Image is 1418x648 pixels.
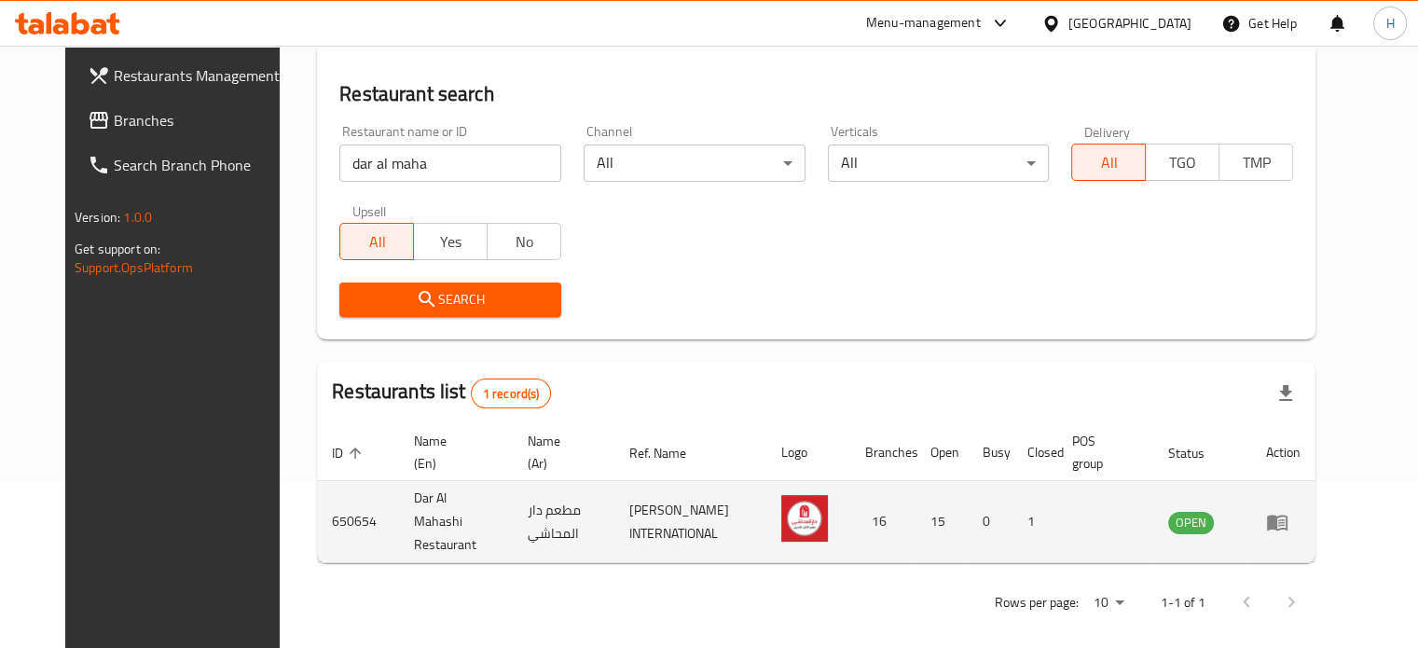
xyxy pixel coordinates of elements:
span: OPEN [1168,512,1214,533]
span: No [495,228,554,255]
span: ID [332,442,367,464]
span: POS group [1072,430,1131,475]
a: Search Branch Phone [73,143,302,187]
div: Export file [1263,371,1308,416]
span: Name (En) [414,430,490,475]
a: Restaurants Management [73,53,302,98]
span: All [348,228,406,255]
button: All [339,223,414,260]
th: Logo [766,424,850,481]
table: enhanced table [317,424,1315,563]
a: Branches [73,98,302,143]
button: No [487,223,561,260]
td: 1 [1012,481,1057,563]
button: Search [339,283,561,317]
span: Restaurants Management [114,64,287,87]
td: 650654 [317,481,399,563]
span: TGO [1153,149,1212,176]
span: Yes [421,228,480,255]
span: H [1385,13,1394,34]
p: Rows per page: [995,591,1079,614]
td: 15 [916,481,968,563]
span: Name (Ar) [528,430,592,475]
input: Search for restaurant name or ID.. [339,145,561,182]
button: All [1071,144,1146,181]
div: [GEOGRAPHIC_DATA] [1068,13,1191,34]
span: TMP [1227,149,1286,176]
span: Version: [75,205,120,229]
span: Search Branch Phone [114,154,287,176]
a: Support.OpsPlatform [75,255,193,280]
th: Closed [1012,424,1057,481]
div: Rows per page: [1086,589,1131,617]
span: Search [354,288,546,311]
button: Yes [413,223,488,260]
div: Total records count [471,379,552,408]
td: 16 [850,481,916,563]
th: Open [916,424,968,481]
td: Dar Al Mahashi Restaurant [399,481,513,563]
td: 0 [968,481,1012,563]
th: Branches [850,424,916,481]
p: 1-1 of 1 [1161,591,1205,614]
span: All [1080,149,1138,176]
th: Busy [968,424,1012,481]
td: مطعم دار المحاشي [513,481,614,563]
label: Upsell [352,204,387,217]
h2: Restaurants list [332,378,551,408]
div: All [584,145,805,182]
button: TMP [1218,144,1293,181]
th: Action [1251,424,1315,481]
label: Delivery [1084,125,1131,138]
span: 1 record(s) [472,385,551,403]
span: Ref. Name [629,442,710,464]
img: Dar Al Mahashi Restaurant [781,495,828,542]
td: [PERSON_NAME] INTERNATIONAL [614,481,765,563]
div: Menu-management [866,12,981,34]
button: TGO [1145,144,1219,181]
span: 1.0.0 [123,205,152,229]
span: Status [1168,442,1229,464]
h2: Restaurant search [339,80,1293,108]
span: Get support on: [75,237,160,261]
div: All [828,145,1050,182]
span: Branches [114,109,287,131]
